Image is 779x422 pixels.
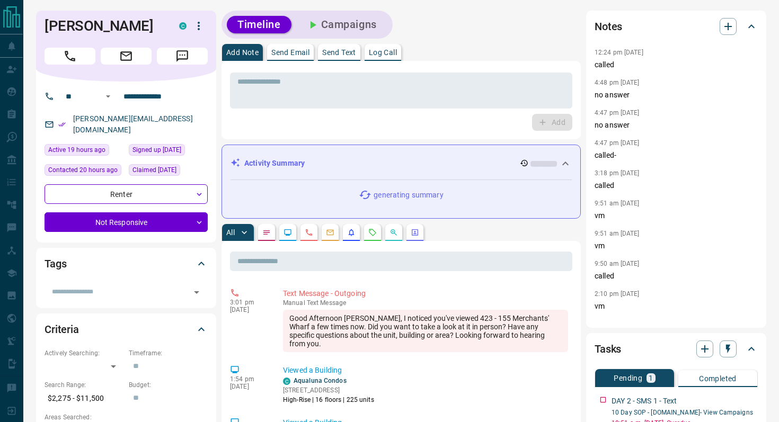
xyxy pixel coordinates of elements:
p: no answer [595,89,758,101]
p: 2:10 pm [DATE] [595,290,640,298]
p: called- [595,150,758,161]
p: Areas Searched: [45,412,208,422]
svg: Requests [368,228,377,237]
div: Activity Summary [231,154,572,173]
p: called [595,271,758,282]
span: Call [45,48,95,65]
p: $2,275 - $11,500 [45,390,123,407]
div: Mon Jul 07 2025 [129,164,208,179]
svg: Emails [326,228,334,237]
span: Message [157,48,208,65]
p: Timeframe: [129,348,208,358]
h2: Tasks [595,340,621,357]
p: vm [595,210,758,221]
p: Actively Searching: [45,348,123,358]
p: vm [595,301,758,312]
svg: Calls [305,228,313,237]
p: Log Call [369,49,397,56]
div: Renter [45,184,208,204]
button: Campaigns [296,16,387,33]
button: Open [189,285,204,300]
p: Activity Summary [244,158,305,169]
p: Text Message - Outgoing [283,288,568,299]
div: Criteria [45,317,208,342]
span: Contacted 20 hours ago [48,165,118,175]
div: condos.ca [283,378,290,385]
h1: [PERSON_NAME] [45,17,163,34]
a: Aqualuna Condos [294,377,347,384]
a: 10 Day SOP - [DOMAIN_NAME]- View Campaigns [612,409,753,416]
p: [STREET_ADDRESS] [283,385,374,395]
p: Search Range: [45,380,123,390]
h2: Criteria [45,321,79,338]
h2: Notes [595,18,622,35]
div: Tasks [595,336,758,362]
div: Not Responsive [45,212,208,232]
svg: Notes [262,228,271,237]
p: Completed [699,375,737,382]
p: 10:59 am [DATE] [595,320,643,328]
p: 3:18 pm [DATE] [595,169,640,177]
div: Notes [595,14,758,39]
p: Send Email [271,49,309,56]
svg: Lead Browsing Activity [284,228,292,237]
p: 4:47 pm [DATE] [595,139,640,147]
p: Text Message [283,299,568,307]
svg: Email Verified [58,121,66,128]
svg: Agent Actions [411,228,419,237]
div: Tue Oct 14 2025 [45,164,123,179]
span: Active 19 hours ago [48,145,105,155]
svg: Opportunities [389,228,398,237]
p: Budget: [129,380,208,390]
span: Email [101,48,152,65]
p: High-Rise | 16 floors | 225 units [283,395,374,405]
svg: Listing Alerts [347,228,356,237]
p: 4:47 pm [DATE] [595,109,640,116]
p: [DATE] [230,383,267,390]
p: 9:51 am [DATE] [595,200,640,207]
p: vm [595,240,758,252]
p: 9:51 am [DATE] [595,230,640,237]
div: condos.ca [179,22,187,30]
div: Good Afternoon [PERSON_NAME], I noticed you've viewed 423 - 155 Merchants' Wharf a few times now.... [283,310,568,352]
p: All [226,229,235,236]
h2: Tags [45,255,66,272]
div: Tue Oct 14 2025 [45,144,123,159]
p: 1 [649,374,653,382]
p: no answer [595,120,758,131]
div: Tags [45,251,208,276]
button: Timeline [227,16,291,33]
p: Viewed a Building [283,365,568,376]
p: called [595,59,758,70]
button: Open [102,90,114,103]
p: Pending [614,374,642,382]
p: generating summary [374,190,443,201]
p: DAY 2 - SMS 1 - Text [612,396,677,407]
p: 9:50 am [DATE] [595,260,640,267]
p: 1:54 pm [230,375,267,383]
p: [DATE] [230,306,267,313]
p: 12:24 pm [DATE] [595,49,643,56]
span: Claimed [DATE] [132,165,176,175]
div: Mon Jul 07 2025 [129,144,208,159]
p: called [595,180,758,191]
p: 3:01 pm [230,299,267,306]
a: [PERSON_NAME][EMAIL_ADDRESS][DOMAIN_NAME] [73,114,193,134]
p: Add Note [226,49,259,56]
span: Signed up [DATE] [132,145,181,155]
span: manual [283,299,305,307]
p: 4:48 pm [DATE] [595,79,640,86]
p: Send Text [322,49,356,56]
